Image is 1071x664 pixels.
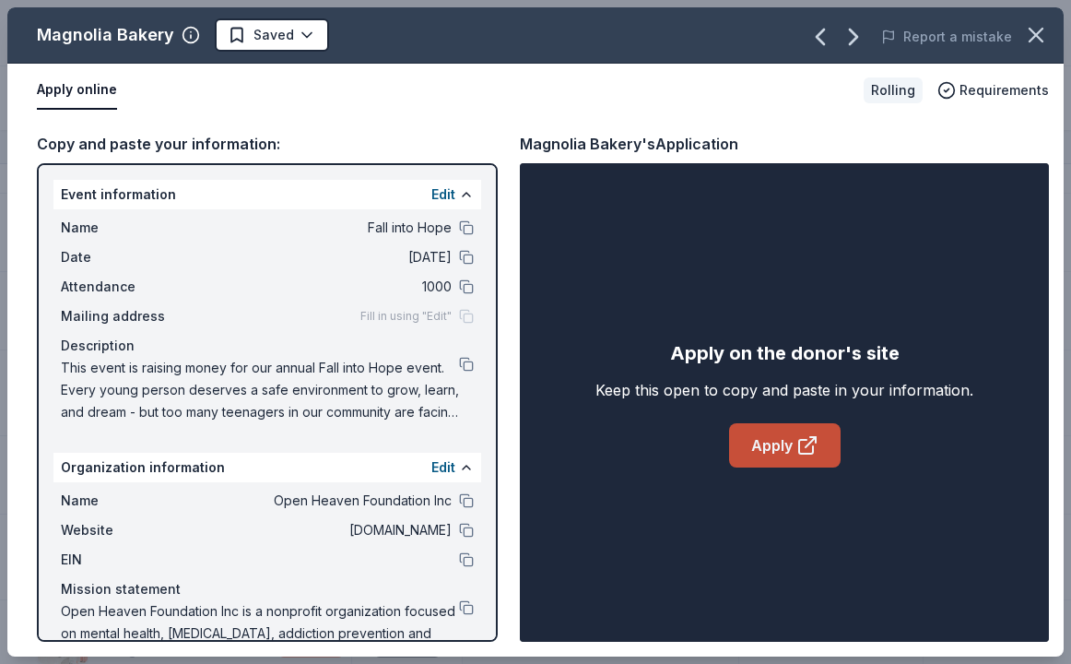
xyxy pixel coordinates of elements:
a: Apply [729,423,841,468]
div: Description [61,335,474,357]
span: Name [61,490,184,512]
span: 1000 [184,276,452,298]
div: Copy and paste your information: [37,132,498,156]
button: Report a mistake [881,26,1012,48]
button: Apply online [37,71,117,110]
span: Open Heaven Foundation Inc [184,490,452,512]
div: Keep this open to copy and paste in your information. [595,379,973,401]
div: Magnolia Bakery's Application [520,132,738,156]
span: Fill in using "Edit" [360,309,452,324]
div: Event information [53,180,481,209]
span: [DOMAIN_NAME] [184,519,452,541]
button: Requirements [937,79,1049,101]
span: Website [61,519,184,541]
span: Date [61,246,184,268]
span: This event is raising money for our annual Fall into Hope event. Every young person deserves a sa... [61,357,459,423]
div: Magnolia Bakery [37,20,174,50]
span: Attendance [61,276,184,298]
span: EIN [61,549,184,571]
span: Fall into Hope [184,217,452,239]
span: Requirements [959,79,1049,101]
div: Organization information [53,453,481,482]
button: Edit [431,184,455,206]
div: Apply on the donor's site [670,338,900,368]
div: Rolling [864,77,923,103]
span: [DATE] [184,246,452,268]
span: Name [61,217,184,239]
button: Saved [215,18,329,52]
span: Saved [253,24,294,46]
div: Mission statement [61,578,474,600]
button: Edit [431,456,455,479]
span: Mailing address [61,305,184,327]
